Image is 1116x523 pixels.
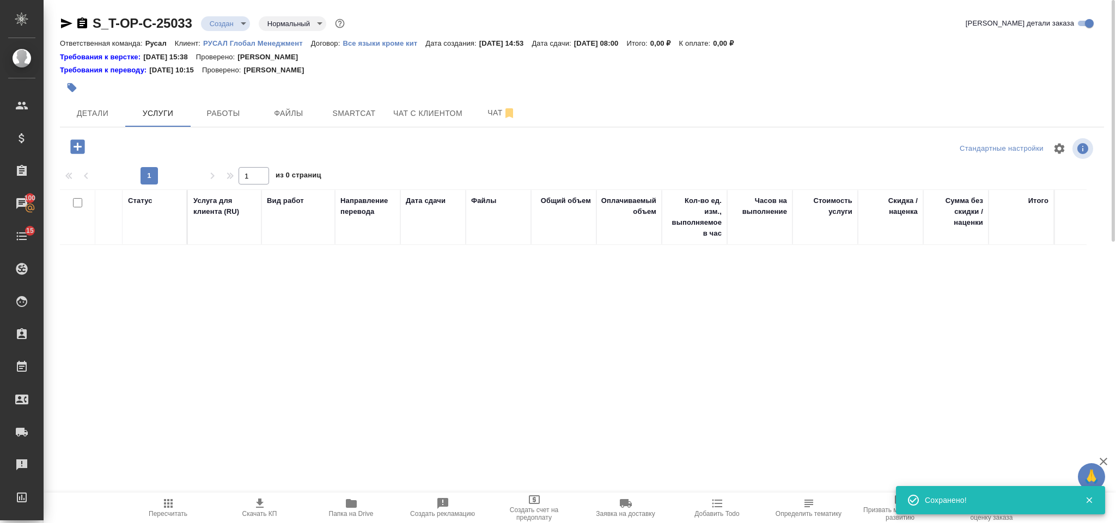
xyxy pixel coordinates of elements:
p: К оплате: [679,39,713,47]
button: Нормальный [264,19,313,28]
p: Итого: [626,39,650,47]
p: Дата сдачи: [532,39,574,47]
button: Доп статусы указывают на важность/срочность заказа [333,16,347,30]
p: Все языки кроме кит [343,39,425,47]
span: Файлы [263,107,315,120]
button: Добавить тэг [60,76,84,100]
div: Создан [259,16,326,31]
div: Общий объем [541,195,591,206]
svg: Отписаться [503,107,516,120]
p: Дата создания: [425,39,479,47]
span: Чат с клиентом [393,107,462,120]
a: S_T-OP-C-25033 [93,16,192,30]
p: 0,00 ₽ [713,39,742,47]
span: 🙏 [1082,465,1101,488]
div: Направление перевода [340,195,395,217]
p: [DATE] 08:00 [574,39,627,47]
span: Smartcat [328,107,380,120]
div: Создан [201,16,250,31]
p: Русал [145,39,175,47]
span: 15 [20,225,40,236]
div: Вид работ [267,195,304,206]
span: Детали [66,107,119,120]
a: Требования к переводу: [60,65,149,76]
div: Кол-во ед. изм., выполняемое в час [667,195,722,239]
span: [PERSON_NAME] детали заказа [966,18,1074,29]
p: РУСАЛ Глобал Менеджмент [203,39,311,47]
div: Сохранено! [925,495,1069,506]
button: Скопировать ссылку для ЯМессенджера [60,17,73,30]
p: [PERSON_NAME] [243,65,312,76]
button: Закрыть [1078,495,1100,505]
span: Чат [475,106,528,120]
p: Договор: [311,39,343,47]
div: split button [957,140,1046,157]
div: Сумма без скидки / наценки [929,195,983,228]
div: Часов на выполнение [733,195,787,217]
button: 🙏 [1078,463,1105,490]
span: Посмотреть информацию [1072,138,1095,159]
button: Добавить услугу [63,136,93,158]
p: Проверено: [202,65,244,76]
p: Проверено: [196,52,238,63]
a: 100 [3,190,41,217]
div: Услуга для клиента (RU) [193,195,256,217]
p: [DATE] 10:15 [149,65,202,76]
div: Оплачиваемый объем [601,195,656,217]
div: Итого [1028,195,1048,206]
div: Стоимость услуги [798,195,852,217]
button: Создан [206,19,237,28]
p: 0,00 ₽ [650,39,679,47]
a: Требования к верстке: [60,52,143,63]
div: Нажми, чтобы открыть папку с инструкцией [60,65,149,76]
a: 15 [3,223,41,250]
p: Ответственная команда: [60,39,145,47]
div: Файлы [471,195,496,206]
span: Работы [197,107,249,120]
p: Клиент: [175,39,203,47]
span: из 0 страниц [276,169,321,184]
a: РУСАЛ Глобал Менеджмент [203,38,311,47]
span: Услуги [132,107,184,120]
div: Нажми, чтобы открыть папку с инструкцией [60,52,143,63]
div: Дата сдачи [406,195,446,206]
a: Все языки кроме кит [343,38,425,47]
p: [PERSON_NAME] [237,52,306,63]
div: Статус [128,195,153,206]
span: 100 [18,193,42,204]
p: [DATE] 14:53 [479,39,532,47]
div: Скидка / наценка [863,195,918,217]
span: Настроить таблицу [1046,136,1072,162]
p: [DATE] 15:38 [143,52,196,63]
button: Скопировать ссылку [76,17,89,30]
